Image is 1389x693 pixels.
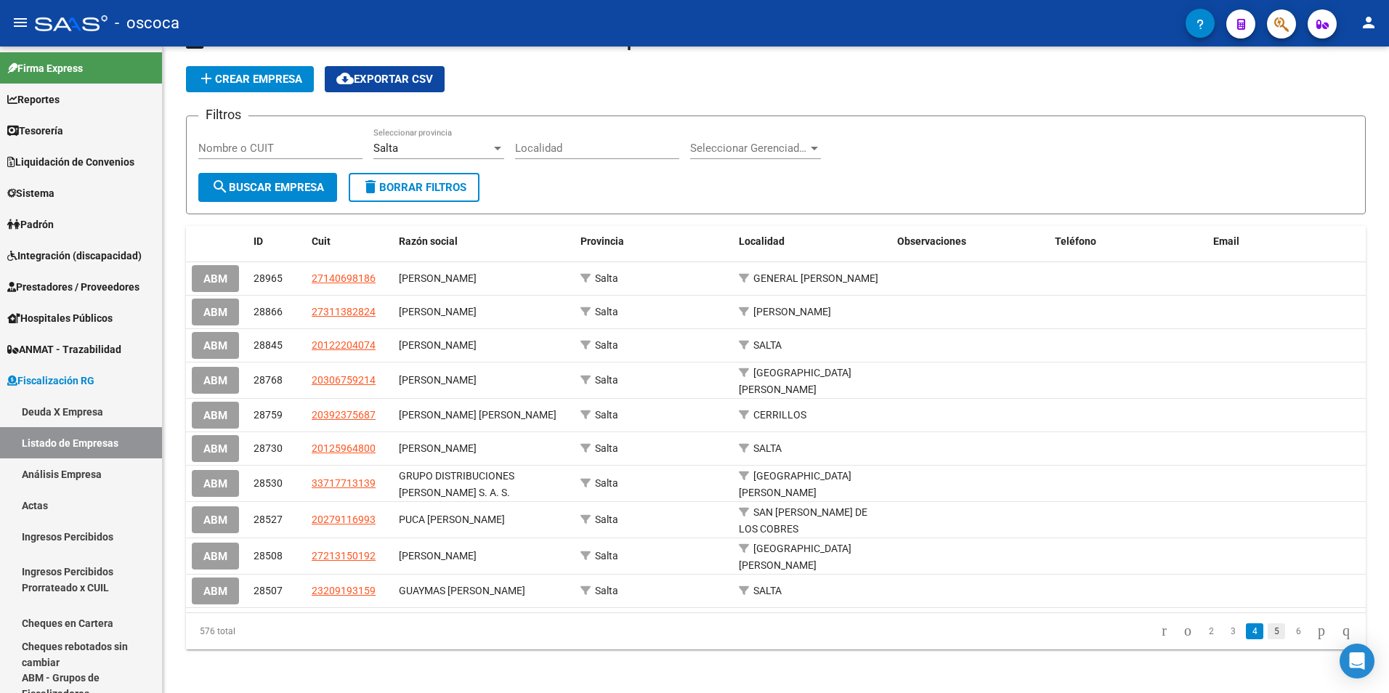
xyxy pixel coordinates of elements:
[7,310,113,326] span: Hospitales Públicos
[211,178,229,195] mat-icon: search
[575,226,733,257] datatable-header-cell: Provincia
[1266,619,1287,644] li: page 5
[192,367,239,394] button: ABM
[203,272,227,285] span: ABM
[7,279,139,295] span: Prestadores / Proveedores
[399,409,556,421] span: FLORES COLQUE JONATHAN MAXIMILIANO
[1049,226,1207,257] datatable-header-cell: Teléfono
[192,402,239,429] button: ABM
[203,550,227,563] span: ABM
[739,367,851,412] span: [GEOGRAPHIC_DATA][PERSON_NAME][PERSON_NAME]
[739,506,867,535] span: SAN [PERSON_NAME] DE LOS COBRES
[580,235,624,247] span: Provincia
[399,442,477,454] span: RUEDA SIMAR MARIO
[186,66,314,92] button: Crear Empresa
[312,272,376,284] span: 27140698186
[1360,14,1377,31] mat-icon: person
[198,73,302,86] span: Crear Empresa
[399,235,458,247] span: Razón social
[393,226,575,257] datatable-header-cell: Razón social
[399,306,477,317] span: SALVADORES LOURDES MARIANA
[203,442,227,455] span: ABM
[399,585,525,596] span: GUAYMAS HECTOR
[595,409,618,421] span: Salta
[753,409,806,421] span: CERRILLOS
[211,181,324,194] span: Buscar Empresa
[595,514,618,525] span: Salta
[399,272,477,284] span: PEÑALBA MARCELA ANALIA
[7,373,94,389] span: Fiscalización RG
[595,477,618,489] span: Salta
[203,339,227,352] span: ABM
[1178,623,1198,639] a: go to previous page
[897,235,966,247] span: Observaciones
[1244,619,1266,644] li: page 4
[1055,235,1096,247] span: Teléfono
[753,585,782,596] span: SALTA
[312,442,376,454] span: 20125964800
[595,339,618,351] span: Salta
[203,514,227,527] span: ABM
[192,506,239,533] button: ABM
[1224,623,1242,639] a: 3
[192,470,239,497] button: ABM
[690,142,808,155] span: Seleccionar Gerenciador
[254,585,283,596] span: 28507
[7,154,134,170] span: Liquidación de Convenios
[1336,623,1356,639] a: go to last page
[254,235,263,247] span: ID
[595,585,618,596] span: Salta
[399,374,477,386] span: TOLABA CARLOS RIVELINO
[349,173,479,202] button: Borrar Filtros
[192,299,239,325] button: ABM
[115,7,179,39] span: - oscoca
[595,442,618,454] span: Salta
[1207,226,1366,257] datatable-header-cell: Email
[1155,623,1173,639] a: go to first page
[192,543,239,570] button: ABM
[1202,623,1220,639] a: 2
[1289,623,1307,639] a: 6
[362,181,466,194] span: Borrar Filtros
[1287,619,1309,644] li: page 6
[399,470,514,498] span: GRUPO DISTRIBUCIONES J Y M ORAN S. A. S.
[325,66,445,92] button: Exportar CSV
[595,374,618,386] span: Salta
[1311,623,1332,639] a: go to next page
[753,272,878,284] span: GENERAL [PERSON_NAME]
[739,543,851,588] span: [GEOGRAPHIC_DATA][PERSON_NAME][PERSON_NAME]
[306,226,393,257] datatable-header-cell: Cuit
[203,306,227,319] span: ABM
[7,60,83,76] span: Firma Express
[595,306,618,317] span: Salta
[373,142,398,155] span: Salta
[399,550,477,562] span: MARTINEZ CRISTINA MARCELA
[739,470,851,515] span: [GEOGRAPHIC_DATA][PERSON_NAME][PERSON_NAME]
[203,374,227,387] span: ABM
[7,248,142,264] span: Integración (discapacidad)
[192,577,239,604] button: ABM
[399,339,477,351] span: BASSANI CARLOS ENRIQUE
[312,339,376,351] span: 20122204074
[1268,623,1285,639] a: 5
[753,442,782,454] span: SALTA
[192,435,239,462] button: ABM
[312,514,376,525] span: 20279116993
[1340,644,1374,678] div: Open Intercom Messenger
[12,14,29,31] mat-icon: menu
[254,374,283,386] span: 28768
[399,514,505,525] span: PUCA HECTOR PABLO DARIO
[203,477,227,490] span: ABM
[753,306,831,317] span: [PERSON_NAME]
[312,550,376,562] span: 27213150192
[1246,623,1263,639] a: 4
[336,70,354,87] mat-icon: cloud_download
[192,265,239,292] button: ABM
[312,374,376,386] span: 20306759214
[1213,235,1239,247] span: Email
[891,226,1050,257] datatable-header-cell: Observaciones
[203,585,227,598] span: ABM
[7,216,54,232] span: Padrón
[595,550,618,562] span: Salta
[7,341,121,357] span: ANMAT - Trazabilidad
